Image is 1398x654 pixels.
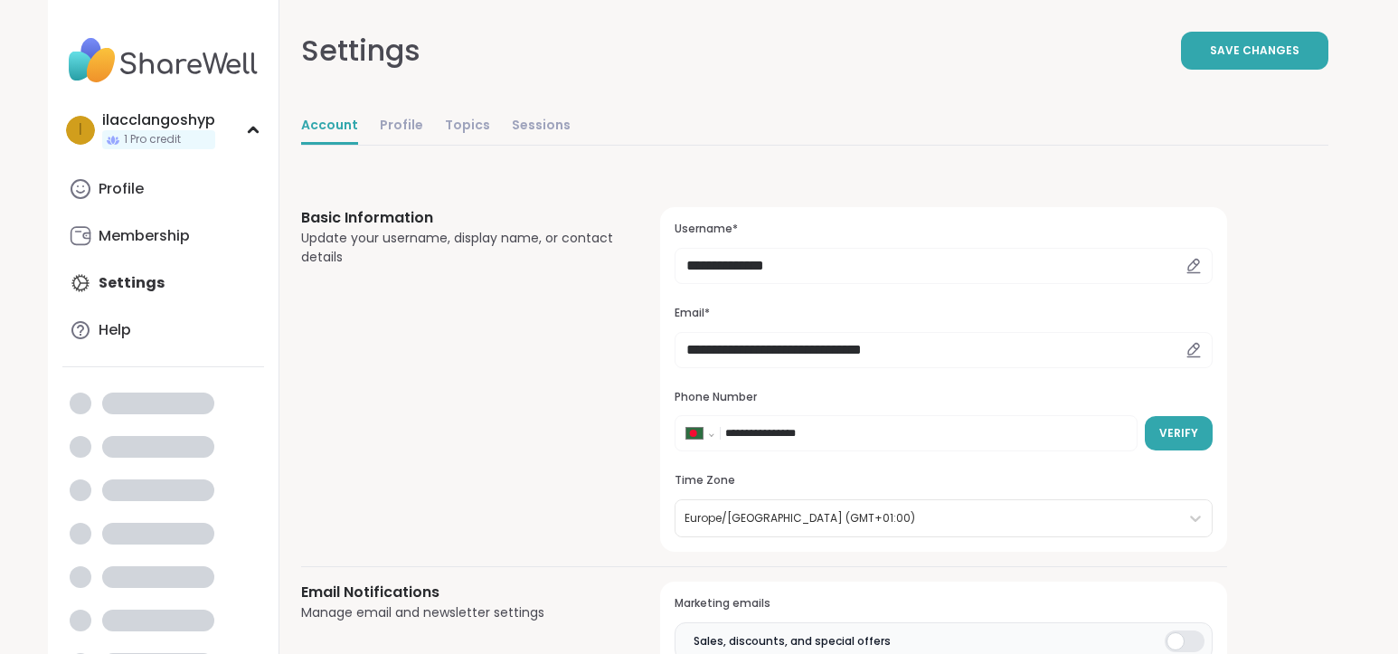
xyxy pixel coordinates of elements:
[512,109,571,145] a: Sessions
[1159,425,1198,441] span: Verify
[62,29,264,92] img: ShareWell Nav Logo
[675,473,1213,488] h3: Time Zone
[99,179,144,199] div: Profile
[686,428,703,439] img: Bangladesh
[99,320,131,340] div: Help
[102,110,215,130] div: ilacclangoshyp
[675,390,1213,405] h3: Phone Number
[62,308,264,352] a: Help
[301,207,617,229] h3: Basic Information
[124,132,181,147] span: 1 Pro credit
[380,109,423,145] a: Profile
[301,109,358,145] a: Account
[301,29,420,72] div: Settings
[301,582,617,603] h3: Email Notifications
[99,226,190,246] div: Membership
[445,109,490,145] a: Topics
[62,214,264,258] a: Membership
[694,633,891,649] span: Sales, discounts, and special offers
[675,306,1213,321] h3: Email*
[79,118,82,142] span: i
[1145,416,1213,450] button: Verify
[301,603,617,622] div: Manage email and newsletter settings
[1181,32,1328,70] button: Save Changes
[301,229,617,267] div: Update your username, display name, or contact details
[675,596,1213,611] h3: Marketing emails
[62,167,264,211] a: Profile
[675,222,1213,237] h3: Username*
[1210,43,1299,59] span: Save Changes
